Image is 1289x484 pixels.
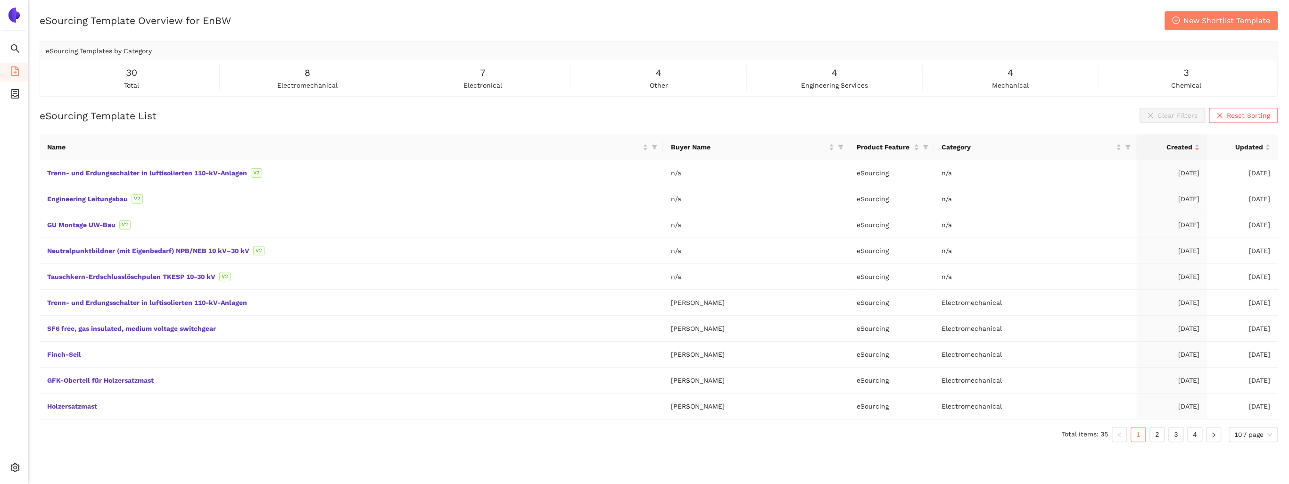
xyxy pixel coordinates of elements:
[663,342,849,368] td: [PERSON_NAME]
[849,238,934,264] td: eSourcing
[1171,80,1201,90] span: chemical
[124,80,139,90] span: total
[1207,368,1278,394] td: [DATE]
[663,290,849,316] td: [PERSON_NAME]
[934,134,1136,160] th: this column's title is Category,this column is sortable
[1144,142,1192,152] span: Created
[849,264,934,290] td: eSourcing
[663,316,849,342] td: [PERSON_NAME]
[1229,427,1278,442] div: Page Size
[46,47,152,55] span: eSourcing Templates by Category
[1125,144,1131,150] span: filter
[1116,432,1122,438] span: left
[1207,160,1278,186] td: [DATE]
[1207,186,1278,212] td: [DATE]
[463,80,502,90] span: electronical
[480,66,486,80] span: 7
[934,212,1136,238] td: n/a
[1136,290,1207,316] td: [DATE]
[1207,134,1278,160] th: this column's title is Updated,this column is sortable
[934,394,1136,419] td: Electromechanical
[849,316,934,342] td: eSourcing
[849,368,934,394] td: eSourcing
[10,86,20,105] span: container
[10,63,20,82] span: file-add
[934,264,1136,290] td: n/a
[849,186,934,212] td: eSourcing
[305,66,310,80] span: 8
[992,80,1028,90] span: mechanical
[1215,142,1263,152] span: Updated
[1136,160,1207,186] td: [DATE]
[40,134,663,160] th: this column's title is Name,this column is sortable
[1168,427,1183,442] li: 3
[1207,290,1278,316] td: [DATE]
[277,80,338,90] span: electromechanical
[47,142,641,152] span: Name
[1140,108,1205,123] button: closeClear Filters
[663,238,849,264] td: n/a
[1169,427,1183,442] a: 3
[1112,427,1127,442] li: Previous Page
[1207,342,1278,368] td: [DATE]
[836,140,845,154] span: filter
[1136,238,1207,264] td: [DATE]
[1136,394,1207,419] td: [DATE]
[7,8,22,23] img: Logo
[934,342,1136,368] td: Electromechanical
[1136,368,1207,394] td: [DATE]
[253,246,264,255] span: V2
[40,109,157,123] h2: eSourcing Template List
[251,168,262,178] span: V2
[1207,394,1278,419] td: [DATE]
[1206,427,1221,442] button: right
[1131,427,1146,442] li: 1
[923,144,928,150] span: filter
[1183,15,1270,26] span: New Shortlist Template
[1149,427,1165,442] li: 2
[832,66,837,80] span: 4
[1136,212,1207,238] td: [DATE]
[1136,186,1207,212] td: [DATE]
[1216,112,1223,120] span: close
[663,264,849,290] td: n/a
[1206,427,1221,442] li: Next Page
[126,66,137,80] span: 30
[849,290,934,316] td: eSourcing
[219,272,231,281] span: V2
[663,134,849,160] th: this column's title is Buyer Name,this column is sortable
[663,160,849,186] td: n/a
[1136,264,1207,290] td: [DATE]
[849,160,934,186] td: eSourcing
[1207,264,1278,290] td: [DATE]
[10,459,20,478] span: setting
[1234,427,1272,442] span: 10 / page
[1211,432,1216,438] span: right
[801,80,868,90] span: engineering services
[650,80,668,90] span: other
[1207,316,1278,342] td: [DATE]
[656,66,661,80] span: 4
[934,238,1136,264] td: n/a
[663,212,849,238] td: n/a
[670,142,826,152] span: Buyer Name
[1209,108,1278,123] button: closeReset Sorting
[934,160,1136,186] td: n/a
[1131,427,1145,442] a: 1
[1172,16,1180,25] span: plus-circle
[1007,66,1013,80] span: 4
[849,134,934,160] th: this column's title is Product Feature,this column is sortable
[934,368,1136,394] td: Electromechanical
[921,140,930,154] span: filter
[1136,342,1207,368] td: [DATE]
[942,142,1114,152] span: Category
[849,342,934,368] td: eSourcing
[1062,427,1108,442] li: Total items: 35
[1183,66,1189,80] span: 3
[663,394,849,419] td: [PERSON_NAME]
[1227,110,1270,121] span: Reset Sorting
[934,186,1136,212] td: n/a
[119,220,131,230] span: V2
[652,144,657,150] span: filter
[1207,212,1278,238] td: [DATE]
